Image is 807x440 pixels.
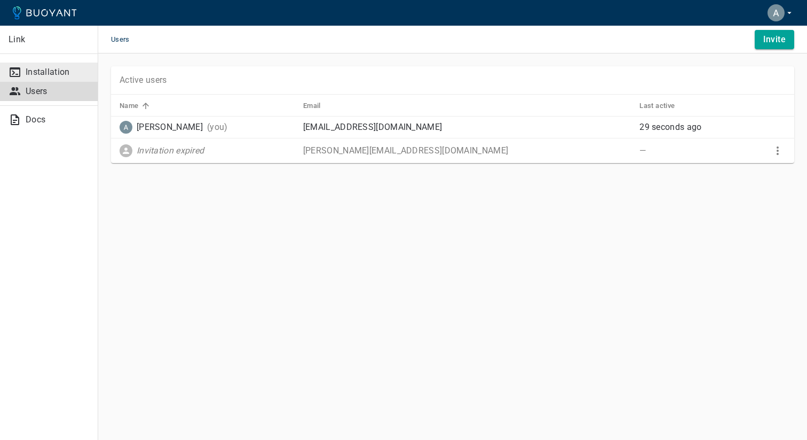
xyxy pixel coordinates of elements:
p: — [639,145,742,156]
button: More [770,143,786,159]
p: Docs [26,114,89,125]
span: Users [111,26,143,53]
p: [PERSON_NAME][EMAIL_ADDRESS][DOMAIN_NAME] [303,145,631,156]
button: Invite [755,30,794,49]
h5: Name [120,102,139,110]
h5: Email [303,102,321,110]
img: amir.devops@imlink.network [120,121,132,134]
h4: Invite [763,34,786,45]
span: Last active [639,101,689,111]
p: [PERSON_NAME] [137,122,203,133]
p: Users [26,86,89,97]
p: Active users [120,75,167,86]
h5: Last active [639,102,675,110]
p: Invitation expired [137,145,204,156]
relative-time: 29 seconds ago [639,122,701,132]
span: Mon, 22 Sep 2025 16:10:48 GMT+5 / Mon, 22 Sep 2025 11:10:48 UTC [639,122,701,132]
span: Email [303,101,335,111]
p: Link [9,34,89,45]
p: (you) [207,122,228,133]
p: Installation [26,67,89,78]
span: Name [120,101,153,111]
div: Aamir Shehzad [120,121,203,134]
img: Aamir Shehzad [768,4,785,21]
p: [EMAIL_ADDRESS][DOMAIN_NAME] [303,122,631,133]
